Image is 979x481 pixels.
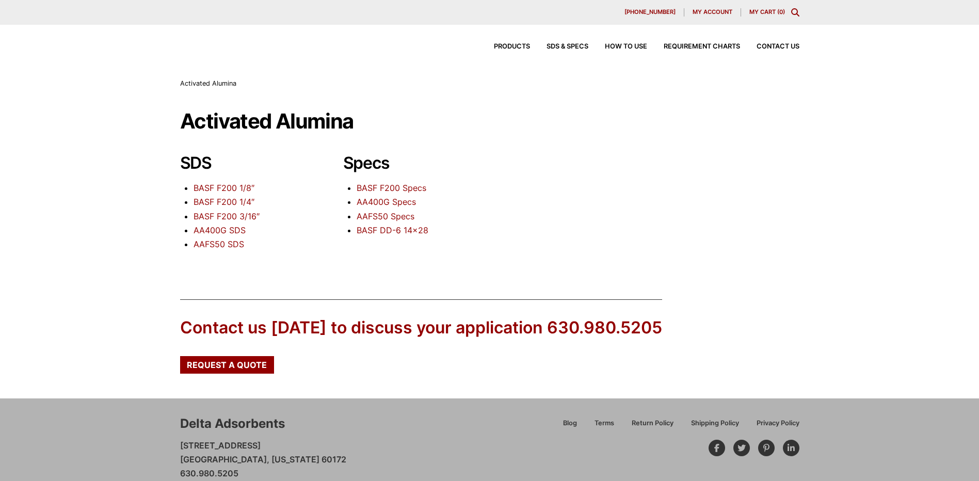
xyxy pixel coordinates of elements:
span: Contact Us [757,43,799,50]
span: Request a Quote [187,361,267,369]
span: SDS & SPECS [547,43,588,50]
span: Blog [563,420,577,427]
a: SDS & SPECS [530,43,588,50]
span: Privacy Policy [757,420,799,427]
a: Terms [586,418,623,436]
a: BASF F200 3/16″ [194,211,260,221]
a: BASF F200 Specs [357,183,426,193]
div: Contact us [DATE] to discuss your application 630.980.5205 [180,316,662,340]
span: Return Policy [632,420,673,427]
div: Delta Adsorbents [180,415,285,432]
a: BASF F200 1/8″ [194,183,254,193]
a: Blog [554,418,586,436]
a: AAFS50 SDS [194,239,244,249]
span: Shipping Policy [691,420,739,427]
a: Return Policy [623,418,682,436]
a: Request a Quote [180,356,274,374]
span: [PHONE_NUMBER] [624,9,676,15]
a: Contact Us [740,43,799,50]
a: Products [477,43,530,50]
div: Toggle Modal Content [791,8,799,17]
h2: Specs [343,153,473,173]
h1: Activated Alumina [180,110,799,133]
span: Requirement Charts [664,43,740,50]
a: BASF DD-6 14×28 [357,225,428,235]
a: BASF F200 1/4″ [194,197,254,207]
span: 0 [779,8,783,15]
a: My account [684,8,741,17]
a: Requirement Charts [647,43,740,50]
a: [PHONE_NUMBER] [616,8,684,17]
span: My account [693,9,732,15]
span: Activated Alumina [180,79,236,87]
a: AA400G Specs [357,197,416,207]
a: My Cart (0) [749,8,785,15]
a: AA400G SDS [194,225,246,235]
h2: SDS [180,153,310,173]
img: Delta Adsorbents [180,33,335,53]
a: Shipping Policy [682,418,748,436]
span: Terms [595,420,614,427]
a: How to Use [588,43,647,50]
a: AAFS50 Specs [357,211,414,221]
a: Privacy Policy [748,418,799,436]
span: How to Use [605,43,647,50]
span: Products [494,43,530,50]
